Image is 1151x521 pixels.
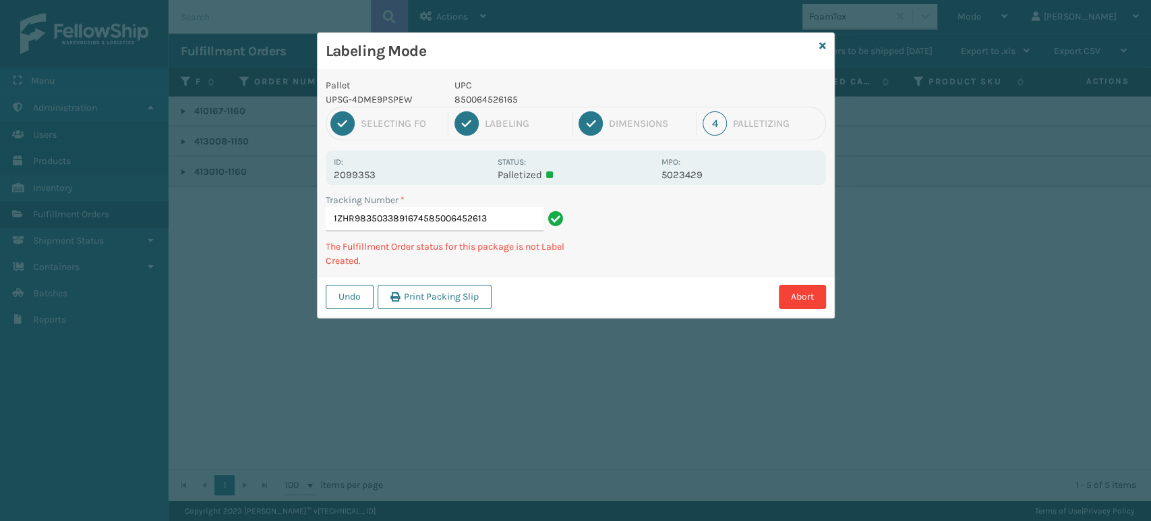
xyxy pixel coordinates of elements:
p: Pallet [326,78,439,92]
div: 1 [330,111,355,136]
p: 850064526165 [454,92,653,107]
label: Status: [498,157,526,167]
label: Id: [334,157,343,167]
p: UPSG-4DME9PSPEW [326,92,439,107]
p: UPC [454,78,653,92]
p: 2099353 [334,169,490,181]
label: MPO: [661,157,680,167]
div: Selecting FO [361,117,442,130]
button: Abort [779,285,826,309]
div: Labeling [485,117,566,130]
div: 4 [703,111,727,136]
div: 2 [454,111,479,136]
div: Palletizing [733,117,821,130]
p: 5023429 [661,169,817,181]
h3: Labeling Mode [326,41,814,61]
button: Print Packing Slip [378,285,492,309]
p: The Fulfillment Order status for this package is not Label Created. [326,240,568,268]
label: Tracking Number [326,193,405,207]
button: Undo [326,285,374,309]
div: Dimensions [609,117,690,130]
p: Palletized [498,169,653,181]
div: 3 [579,111,603,136]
